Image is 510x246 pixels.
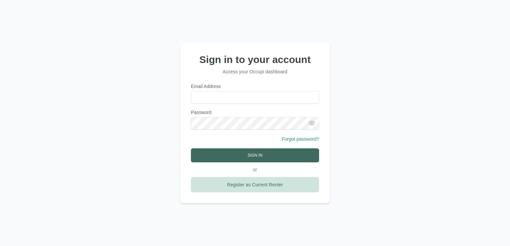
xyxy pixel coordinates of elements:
button: Sign In [191,148,319,162]
label: Password [191,109,319,116]
div: or [191,166,319,173]
label: Email Address [191,83,319,90]
a: Register as Current Renter [191,177,319,192]
button: Forgot password? [282,136,319,142]
h1: Sign in to your account [191,54,319,66]
p: Access your Occupi dashboard [191,68,319,75]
